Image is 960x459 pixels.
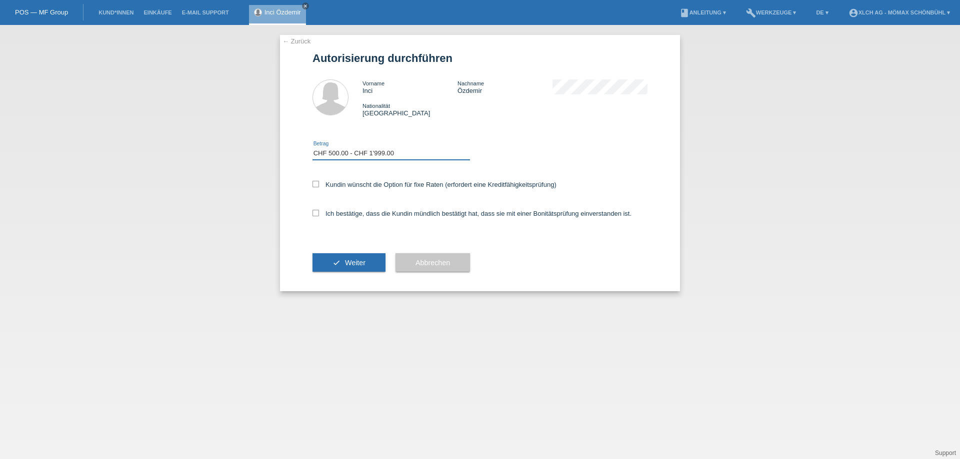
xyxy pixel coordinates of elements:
[415,259,450,267] span: Abbrechen
[935,450,956,457] a: Support
[303,3,308,8] i: close
[362,79,457,94] div: Inci
[457,79,552,94] div: Özdemir
[362,103,390,109] span: Nationalität
[848,8,858,18] i: account_circle
[345,259,365,267] span: Weiter
[312,52,647,64] h1: Autorisierung durchführen
[312,181,556,188] label: Kundin wünscht die Option für fixe Raten (erfordert eine Kreditfähigkeitsprüfung)
[843,9,955,15] a: account_circleXLCH AG - Mömax Schönbühl ▾
[362,80,384,86] span: Vorname
[93,9,138,15] a: Kund*innen
[312,210,631,217] label: Ich bestätige, dass die Kundin mündlich bestätigt hat, dass sie mit einer Bonitätsprüfung einvers...
[264,8,301,16] a: Inci Özdemir
[811,9,833,15] a: DE ▾
[302,2,309,9] a: close
[15,8,68,16] a: POS — MF Group
[457,80,484,86] span: Nachname
[138,9,176,15] a: Einkäufe
[395,253,470,272] button: Abbrechen
[312,253,385,272] button: check Weiter
[177,9,234,15] a: E-Mail Support
[674,9,731,15] a: bookAnleitung ▾
[679,8,689,18] i: book
[741,9,801,15] a: buildWerkzeuge ▾
[746,8,756,18] i: build
[282,37,310,45] a: ← Zurück
[362,102,457,117] div: [GEOGRAPHIC_DATA]
[332,259,340,267] i: check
